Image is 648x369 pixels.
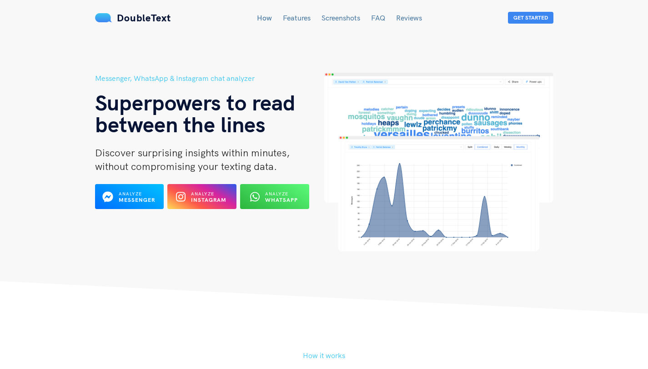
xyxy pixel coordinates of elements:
[191,191,214,197] span: Analyze
[240,196,309,204] a: Analyze WhatsApp
[240,184,309,209] button: Analyze WhatsApp
[508,12,553,24] button: Get Started
[321,13,360,22] a: Screenshots
[95,350,553,361] h5: How it works
[265,191,288,197] span: Analyze
[95,89,296,116] span: Superpowers to read
[257,13,272,22] a: How
[95,160,277,173] span: without compromising your texting data.
[95,184,164,209] button: Analyze Messenger
[283,13,311,22] a: Features
[119,191,142,197] span: Analyze
[95,146,290,159] span: Discover surprising insights within minutes,
[95,11,171,24] a: DoubleText
[95,73,324,84] h5: Messenger, WhatsApp & Instagram chat analyzer
[117,11,171,24] span: DoubleText
[167,184,236,209] button: Analyze Instagram
[95,110,266,138] span: between the lines
[119,196,155,203] b: Messenger
[324,73,553,251] img: hero
[265,196,298,203] b: WhatsApp
[396,13,422,22] a: Reviews
[167,196,236,204] a: Analyze Instagram
[371,13,385,22] a: FAQ
[95,13,112,22] img: mS3x8y1f88AAAAABJRU5ErkJggg==
[95,196,164,204] a: Analyze Messenger
[191,196,226,203] b: Instagram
